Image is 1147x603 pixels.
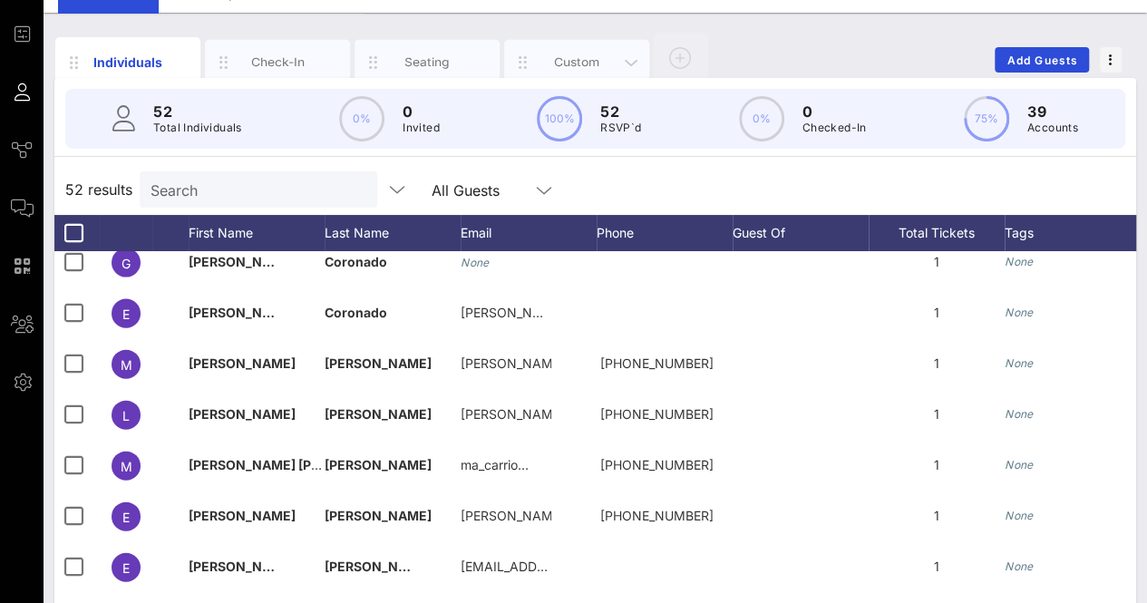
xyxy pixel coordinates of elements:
p: [PERSON_NAME].c… [461,491,551,541]
div: Email [461,215,597,251]
span: +17139064446 [600,457,714,472]
span: Add Guests [1006,53,1078,67]
div: 1 [869,237,1005,287]
div: Phone [597,215,733,251]
span: [PERSON_NAME] [325,355,432,371]
span: Coronado [325,305,387,320]
div: Individuals [88,53,169,72]
i: None [1005,559,1034,573]
i: None [1005,306,1034,319]
i: None [1005,255,1034,268]
span: [PERSON_NAME][EMAIL_ADDRESS][DOMAIN_NAME] [461,305,783,320]
div: 1 [869,338,1005,389]
i: None [1005,356,1034,370]
div: Total Tickets [869,215,1005,251]
p: [PERSON_NAME][DOMAIN_NAME]… [461,389,551,440]
span: E [122,510,130,525]
span: [PERSON_NAME] [189,406,296,422]
p: Checked-In [802,119,867,137]
span: [PERSON_NAME] [189,355,296,371]
span: M [121,459,132,474]
p: 52 [153,101,242,122]
span: [PERSON_NAME] [189,508,296,523]
div: Guest Of [733,215,869,251]
div: Check-In [238,53,318,71]
p: [PERSON_NAME].k… [461,338,551,389]
span: [PERSON_NAME] [325,457,432,472]
span: [PERSON_NAME] [189,305,296,320]
i: None [461,256,490,269]
span: 52 results [65,179,132,200]
span: [PERSON_NAME] [PERSON_NAME] [189,457,405,472]
div: 1 [869,287,1005,338]
span: E [122,560,130,576]
p: RSVP`d [600,119,641,137]
span: [PERSON_NAME] [325,559,432,574]
p: 39 [1027,101,1078,122]
p: 0 [802,101,867,122]
span: L [122,408,130,423]
p: Invited [403,119,440,137]
span: +19564518296 [600,406,714,422]
span: M [121,357,132,373]
div: Custom [537,53,617,71]
p: Accounts [1027,119,1078,137]
p: ma_carrio… [461,440,529,491]
span: [EMAIL_ADDRESS][DOMAIN_NAME] [461,559,679,574]
div: Last Name [325,215,461,251]
span: G [122,256,131,271]
div: 1 [869,440,1005,491]
div: All Guests [421,171,566,208]
p: 0 [403,101,440,122]
p: 52 [600,101,641,122]
button: Add Guests [995,47,1089,73]
p: Total Individuals [153,119,242,137]
span: E [122,306,130,322]
span: [PERSON_NAME] [325,406,432,422]
div: Seating [387,53,468,71]
span: [PERSON_NAME] [325,508,432,523]
span: Coronado [325,254,387,269]
div: 1 [869,541,1005,592]
span: +12108251989 [600,508,714,523]
span: [PERSON_NAME] [189,559,296,574]
i: None [1005,407,1034,421]
div: 1 [869,491,1005,541]
span: +19725594121 [600,355,714,371]
span: [PERSON_NAME] [189,254,296,269]
div: All Guests [432,182,500,199]
div: First Name [189,215,325,251]
div: 1 [869,389,1005,440]
i: None [1005,458,1034,472]
i: None [1005,509,1034,522]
